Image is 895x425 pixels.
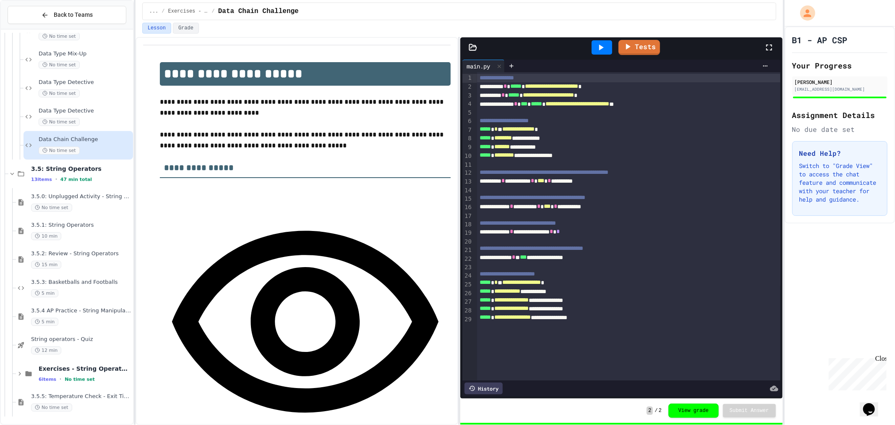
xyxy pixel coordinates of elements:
span: Data Chain Challenge [39,136,131,143]
span: No time set [31,204,72,212]
span: / [212,8,215,15]
div: My Account [791,3,817,23]
span: 13 items [31,177,52,182]
span: ... [149,8,159,15]
div: 1 [462,74,473,83]
span: 3.5.0: Unplugged Activity - String Operators [31,193,131,200]
div: 6 [462,117,473,126]
div: 27 [462,298,473,307]
div: 9 [462,143,473,152]
span: Exercises - String Operators [39,365,131,373]
span: No time set [39,32,80,40]
div: 21 [462,246,473,255]
div: main.py [462,60,505,72]
span: Data Chain Challenge [218,6,299,16]
h2: Your Progress [792,60,888,71]
button: Submit Answer [723,404,776,417]
span: 3.5.2: Review - String Operators [31,250,131,257]
span: 2 [647,407,653,415]
span: Back to Teams [54,10,93,19]
span: 3.5.5: Temperature Check - Exit Ticket [31,393,131,400]
span: 3.5.3: Basketballs and Footballs [31,279,131,286]
span: • [60,376,61,383]
h1: B1 - AP CSP [792,34,848,46]
span: / [162,8,164,15]
div: 12 [462,169,473,178]
div: 10 [462,152,473,161]
button: Grade [173,23,199,34]
div: 24 [462,272,473,281]
div: History [464,383,503,394]
div: 23 [462,263,473,272]
iframe: chat widget [825,355,887,391]
span: 5 min [31,289,58,297]
span: 5 min [31,318,58,326]
button: Lesson [142,23,171,34]
div: 13 [462,178,473,186]
div: 20 [462,238,473,246]
div: 3 [462,92,473,100]
span: 12 min [31,346,61,354]
span: Data Type Detective [39,108,131,115]
div: 28 [462,307,473,315]
div: 22 [462,255,473,264]
div: 19 [462,229,473,238]
span: Exercises - Variables and Data Types [168,8,209,15]
div: 16 [462,203,473,212]
span: / [655,407,658,414]
span: • [55,176,57,183]
span: 3.5: String Operators [31,165,131,173]
span: No time set [39,118,80,126]
span: 47 min total [60,177,92,182]
div: 14 [462,186,473,195]
h3: Need Help? [799,148,881,158]
div: 18 [462,220,473,229]
div: [EMAIL_ADDRESS][DOMAIN_NAME] [795,86,885,92]
iframe: chat widget [860,391,887,417]
button: View grade [668,404,719,418]
div: 4 [462,100,473,109]
span: String operators - Quiz [31,336,131,343]
div: 11 [462,161,473,169]
span: 3.5.1: String Operators [31,222,131,229]
span: 6 items [39,377,56,382]
div: 25 [462,281,473,289]
button: Back to Teams [8,6,126,24]
span: Submit Answer [730,407,769,414]
div: main.py [462,62,494,71]
h2: Assignment Details [792,109,888,121]
span: No time set [31,404,72,412]
span: 2 [659,407,662,414]
span: No time set [39,89,80,97]
span: No time set [39,147,80,155]
div: 7 [462,126,473,135]
div: 15 [462,195,473,204]
p: Switch to "Grade View" to access the chat feature and communicate with your teacher for help and ... [799,162,881,204]
div: [PERSON_NAME] [795,78,885,86]
div: No due date set [792,124,888,134]
span: Data Type Detective [39,79,131,86]
span: Data Type Mix-Up [39,50,131,58]
div: 26 [462,289,473,298]
div: 8 [462,134,473,143]
span: No time set [39,61,80,69]
div: 29 [462,315,473,324]
span: No time set [65,377,95,382]
span: 10 min [31,232,61,240]
div: 2 [462,83,473,92]
div: 17 [462,212,473,220]
div: 5 [462,109,473,117]
span: 3.5.4 AP Practice - String Manipulation [31,307,131,315]
div: Chat with us now!Close [3,3,58,53]
span: 15 min [31,261,61,269]
a: Tests [618,40,660,55]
